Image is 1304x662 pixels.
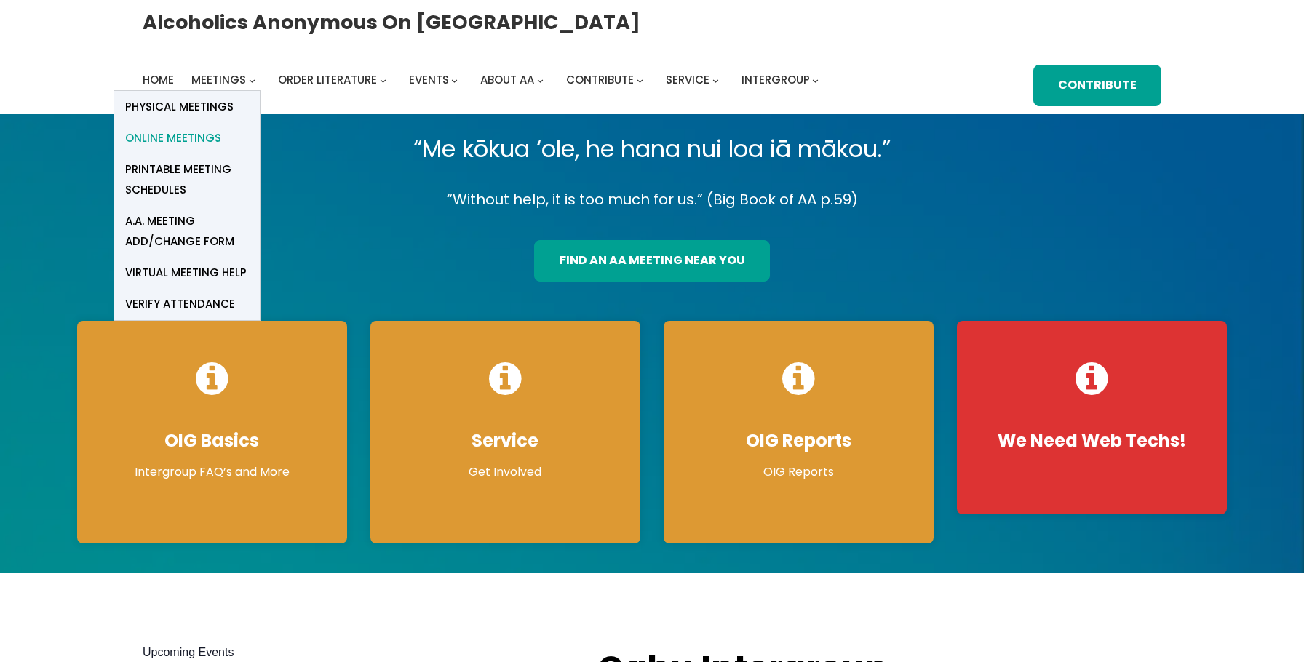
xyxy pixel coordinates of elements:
span: Home [143,72,174,87]
a: Physical Meetings [114,91,260,122]
a: Meetings [191,70,246,90]
span: Intergroup [742,72,810,87]
h2: Upcoming Events [143,644,568,661]
a: Online Meetings [114,123,260,154]
span: A.A. Meeting Add/Change Form [125,211,249,252]
h4: OIG Reports [678,430,919,452]
button: About AA submenu [537,77,544,84]
span: verify attendance [125,294,235,314]
a: A.A. Meeting Add/Change Form [114,206,260,258]
a: Alcoholics Anonymous on [GEOGRAPHIC_DATA] [143,5,640,39]
nav: Intergroup [143,70,824,90]
p: “Without help, it is too much for us.” (Big Book of AA p.59) [65,187,1239,212]
button: Meetings submenu [249,77,255,84]
span: Meetings [191,72,246,87]
h4: Service [385,430,626,452]
p: Get Involved [385,463,626,481]
h4: OIG Basics [92,430,333,452]
span: Physical Meetings [125,97,234,117]
a: Service [666,70,709,90]
button: Order Literature submenu [380,77,386,84]
span: Printable Meeting Schedules [125,159,249,200]
span: Virtual Meeting Help [125,263,247,283]
a: Contribute [566,70,634,90]
span: Contribute [566,72,634,87]
p: Intergroup FAQ’s and More [92,463,333,481]
span: Service [666,72,709,87]
span: Online Meetings [125,128,221,148]
button: Events submenu [451,77,458,84]
a: verify attendance [114,289,260,320]
a: About AA [480,70,534,90]
span: Events [409,72,449,87]
p: OIG Reports [678,463,919,481]
span: Order Literature [278,72,377,87]
a: Home [143,70,174,90]
a: find an aa meeting near you [534,240,769,282]
p: “Me kōkua ‘ole, he hana nui loa iā mākou.” [65,129,1239,170]
a: Intergroup [742,70,810,90]
button: Contribute submenu [637,77,643,84]
span: About AA [480,72,534,87]
h4: We Need Web Techs! [971,430,1212,452]
a: Printable Meeting Schedules [114,154,260,206]
button: Intergroup submenu [812,77,819,84]
a: Events [409,70,449,90]
a: Contribute [1033,65,1161,106]
a: Virtual Meeting Help [114,258,260,289]
button: Service submenu [712,77,719,84]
